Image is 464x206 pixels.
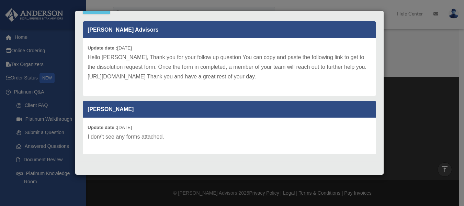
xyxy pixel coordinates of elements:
small: [DATE] [88,45,132,51]
b: Update date : [88,125,117,130]
b: Update date : [88,45,117,51]
p: [PERSON_NAME] [83,101,376,118]
p: I don\'t see any forms attached. [88,132,371,142]
p: Hello [PERSON_NAME], Thank you for your follow up question You can copy and paste the following l... [88,53,371,82]
small: [DATE] [88,125,132,130]
p: [PERSON_NAME] Advisors [83,21,376,38]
